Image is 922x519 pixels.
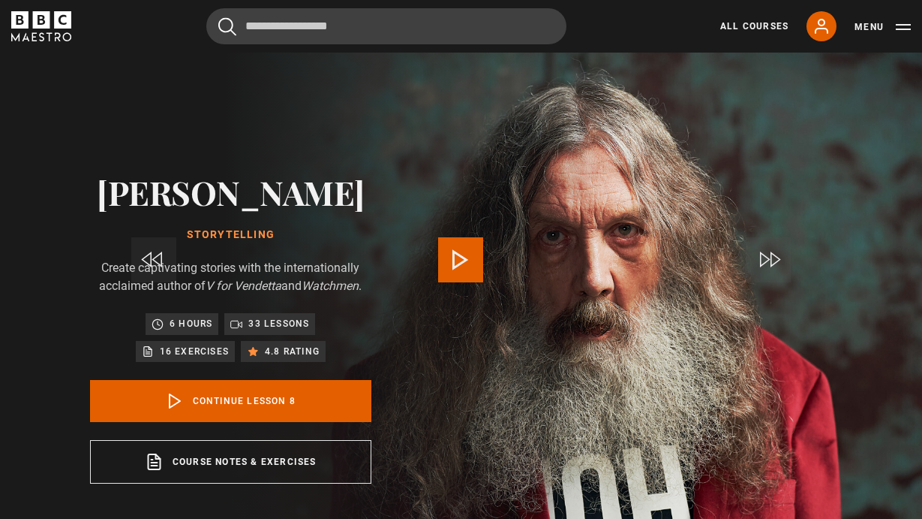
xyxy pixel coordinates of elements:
[720,20,788,33] a: All Courses
[302,279,359,293] i: Watchmen
[170,316,212,331] p: 6 hours
[218,17,236,36] button: Submit the search query
[90,173,371,211] h2: [PERSON_NAME]
[206,279,281,293] i: V for Vendetta
[90,229,371,241] h1: Storytelling
[248,316,309,331] p: 33 lessons
[160,344,229,359] p: 16 exercises
[90,259,371,295] p: Create captivating stories with the internationally acclaimed author of and .
[90,440,371,484] a: Course notes & exercises
[11,11,71,41] svg: BBC Maestro
[206,8,566,44] input: Search
[854,20,911,35] button: Toggle navigation
[265,344,320,359] p: 4.8 rating
[90,380,371,422] a: Continue lesson 8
